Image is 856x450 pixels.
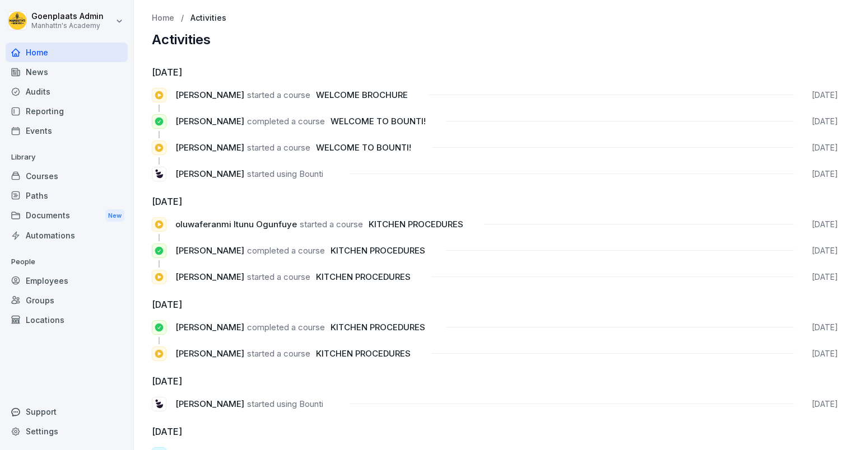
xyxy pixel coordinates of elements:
[175,322,244,332] span: [PERSON_NAME]
[316,90,408,100] span: WELCOME BROCHURE
[331,116,426,126] span: WELCOME TO BOUNTI!
[812,271,838,283] p: [DATE]
[369,219,463,229] span: KITCHEN PROCEDURES
[6,421,128,441] a: Settings
[812,245,838,256] p: [DATE]
[175,116,244,126] span: [PERSON_NAME]
[331,245,425,256] span: KITCHEN PROCEDURES
[247,245,325,256] span: completed a course
[175,219,297,229] span: oluwaferanmi Itunu Ogunfuye
[812,219,838,230] p: [DATE]
[6,101,128,121] a: Reporting
[190,13,226,23] a: Activities
[812,348,838,359] p: [DATE]
[175,245,244,256] span: [PERSON_NAME]
[152,32,838,48] h2: Activities
[6,205,128,226] a: DocumentsNew
[175,399,244,409] span: [PERSON_NAME]
[812,399,838,410] p: [DATE]
[247,168,323,179] span: started using Bounti
[175,348,244,359] span: [PERSON_NAME]
[6,253,128,271] p: People
[316,271,411,282] span: KITCHEN PROCEDURES
[6,205,128,226] div: Documents
[331,322,425,332] span: KITCHEN PROCEDURES
[812,168,838,180] p: [DATE]
[152,195,838,208] h6: [DATE]
[152,13,174,23] a: Home
[175,271,244,282] span: [PERSON_NAME]
[6,148,128,166] p: Library
[6,166,128,186] a: Courses
[247,142,310,153] span: started a course
[316,142,411,153] span: WELCOME TO BOUNTI!
[6,310,128,330] a: Locations
[247,322,325,332] span: completed a course
[300,219,363,229] span: started a course
[152,298,838,311] h6: [DATE]
[175,90,244,100] span: [PERSON_NAME]
[31,12,104,21] p: Goenplaats Admin
[31,22,104,30] p: Manhattn's Academy
[812,116,838,127] p: [DATE]
[152,425,838,438] h6: [DATE]
[6,290,128,310] a: Groups
[812,322,838,333] p: [DATE]
[181,13,184,23] p: /
[175,142,244,153] span: [PERSON_NAME]
[152,65,838,79] h6: [DATE]
[105,209,124,222] div: New
[6,271,128,290] a: Employees
[247,399,323,409] span: started using Bounti
[812,142,838,153] p: [DATE]
[6,82,128,101] a: Audits
[316,348,411,359] span: KITCHEN PROCEDURES
[175,168,244,179] span: [PERSON_NAME]
[247,348,310,359] span: started a course
[6,186,128,205] a: Paths
[6,62,128,82] a: News
[247,90,310,100] span: started a course
[6,43,128,62] a: Home
[6,402,128,421] div: Support
[6,226,128,245] a: Automations
[152,374,838,388] h6: [DATE]
[6,121,128,140] a: Events
[247,116,325,126] span: completed a course
[247,271,310,282] span: started a course
[812,90,838,101] p: [DATE]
